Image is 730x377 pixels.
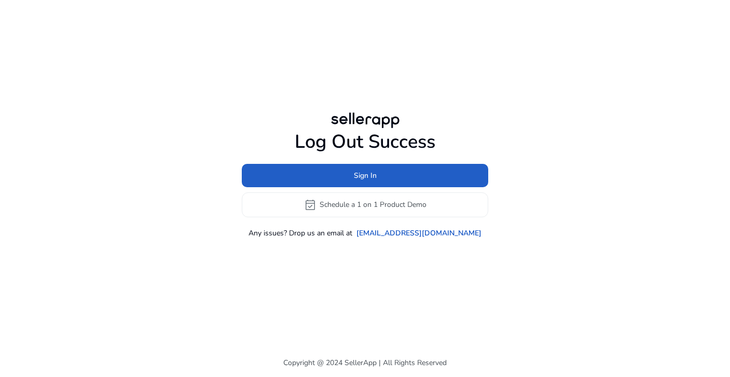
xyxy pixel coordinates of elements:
[354,170,377,181] span: Sign In
[242,192,488,217] button: event_availableSchedule a 1 on 1 Product Demo
[304,199,316,211] span: event_available
[356,228,481,239] a: [EMAIL_ADDRESS][DOMAIN_NAME]
[249,228,352,239] p: Any issues? Drop us an email at
[242,164,488,187] button: Sign In
[242,131,488,153] h1: Log Out Success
